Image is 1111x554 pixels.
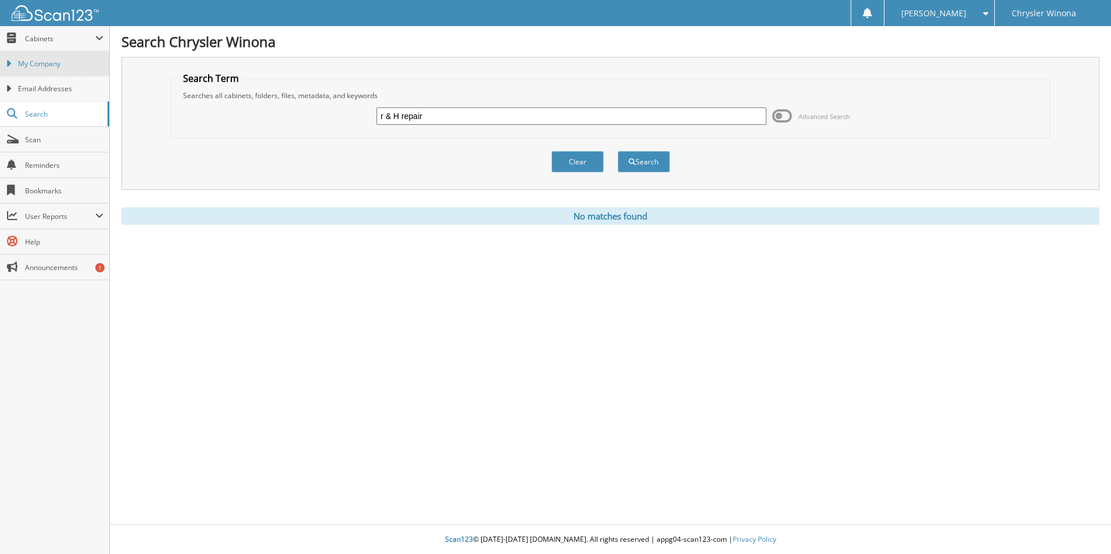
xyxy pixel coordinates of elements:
iframe: Chat Widget [1053,498,1111,554]
span: Bookmarks [25,186,103,196]
span: User Reports [25,211,95,221]
span: Cabinets [25,34,95,44]
span: Reminders [25,160,103,170]
div: © [DATE]-[DATE] [DOMAIN_NAME]. All rights reserved | appg04-scan123-com | [110,526,1111,554]
span: Scan123 [445,534,473,544]
span: Search [25,109,102,119]
div: Searches all cabinets, folders, files, metadata, and keywords [177,91,1044,100]
button: Search [618,151,670,172]
img: scan123-logo-white.svg [12,5,99,21]
legend: Search Term [177,72,245,85]
span: [PERSON_NAME] [901,10,966,17]
span: Advanced Search [798,112,850,121]
a: Privacy Policy [733,534,776,544]
span: My Company [18,59,103,69]
h1: Search Chrysler Winona [121,32,1099,51]
span: Announcements [25,262,103,272]
div: 1 [95,263,105,272]
button: Clear [551,151,604,172]
span: Chrysler Winona [1012,10,1076,17]
span: Scan [25,135,103,145]
div: No matches found [121,207,1099,225]
span: Email Addresses [18,84,103,94]
span: Help [25,237,103,247]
